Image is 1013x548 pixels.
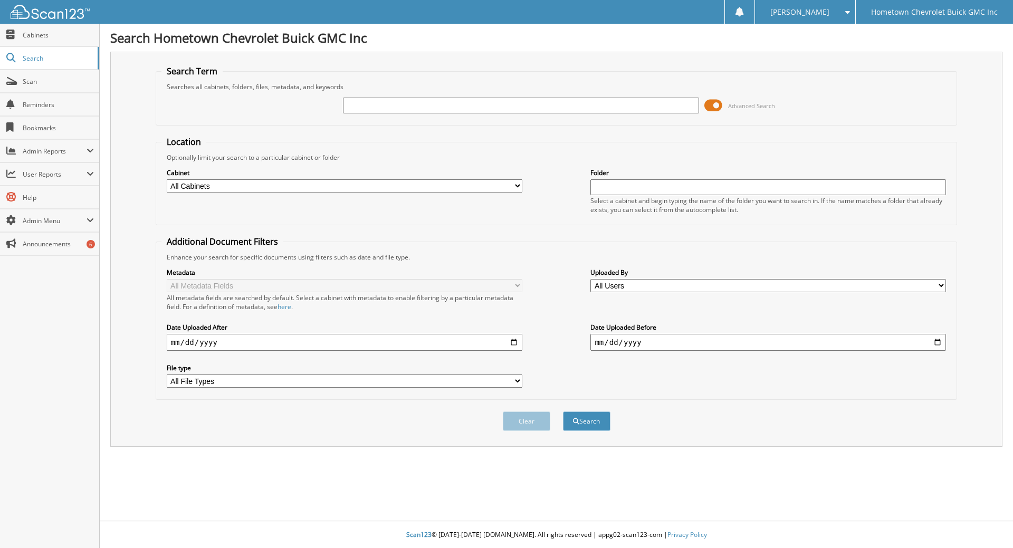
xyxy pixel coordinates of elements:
label: Folder [590,168,946,177]
a: here [278,302,291,311]
div: 6 [87,240,95,248]
h1: Search Hometown Chevrolet Buick GMC Inc [110,29,1002,46]
input: end [590,334,946,351]
label: File type [167,363,522,372]
div: © [DATE]-[DATE] [DOMAIN_NAME]. All rights reserved | appg02-scan123-com | [100,522,1013,548]
span: User Reports [23,170,87,179]
span: Help [23,193,94,202]
span: Scan [23,77,94,86]
div: Searches all cabinets, folders, files, metadata, and keywords [161,82,952,91]
label: Date Uploaded Before [590,323,946,332]
iframe: Chat Widget [960,497,1013,548]
button: Search [563,411,610,431]
span: Admin Reports [23,147,87,156]
span: Announcements [23,239,94,248]
span: Search [23,54,92,63]
span: Advanced Search [728,102,775,110]
span: Cabinets [23,31,94,40]
legend: Search Term [161,65,223,77]
span: Hometown Chevrolet Buick GMC Inc [871,9,998,15]
input: start [167,334,522,351]
div: Enhance your search for specific documents using filters such as date and file type. [161,253,952,262]
div: Optionally limit your search to a particular cabinet or folder [161,153,952,162]
div: Select a cabinet and begin typing the name of the folder you want to search in. If the name match... [590,196,946,214]
span: [PERSON_NAME] [770,9,829,15]
span: Admin Menu [23,216,87,225]
span: Scan123 [406,530,432,539]
a: Privacy Policy [667,530,707,539]
div: All metadata fields are searched by default. Select a cabinet with metadata to enable filtering b... [167,293,522,311]
label: Date Uploaded After [167,323,522,332]
legend: Additional Document Filters [161,236,283,247]
img: scan123-logo-white.svg [11,5,90,19]
label: Uploaded By [590,268,946,277]
span: Bookmarks [23,123,94,132]
span: Reminders [23,100,94,109]
button: Clear [503,411,550,431]
label: Cabinet [167,168,522,177]
label: Metadata [167,268,522,277]
legend: Location [161,136,206,148]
